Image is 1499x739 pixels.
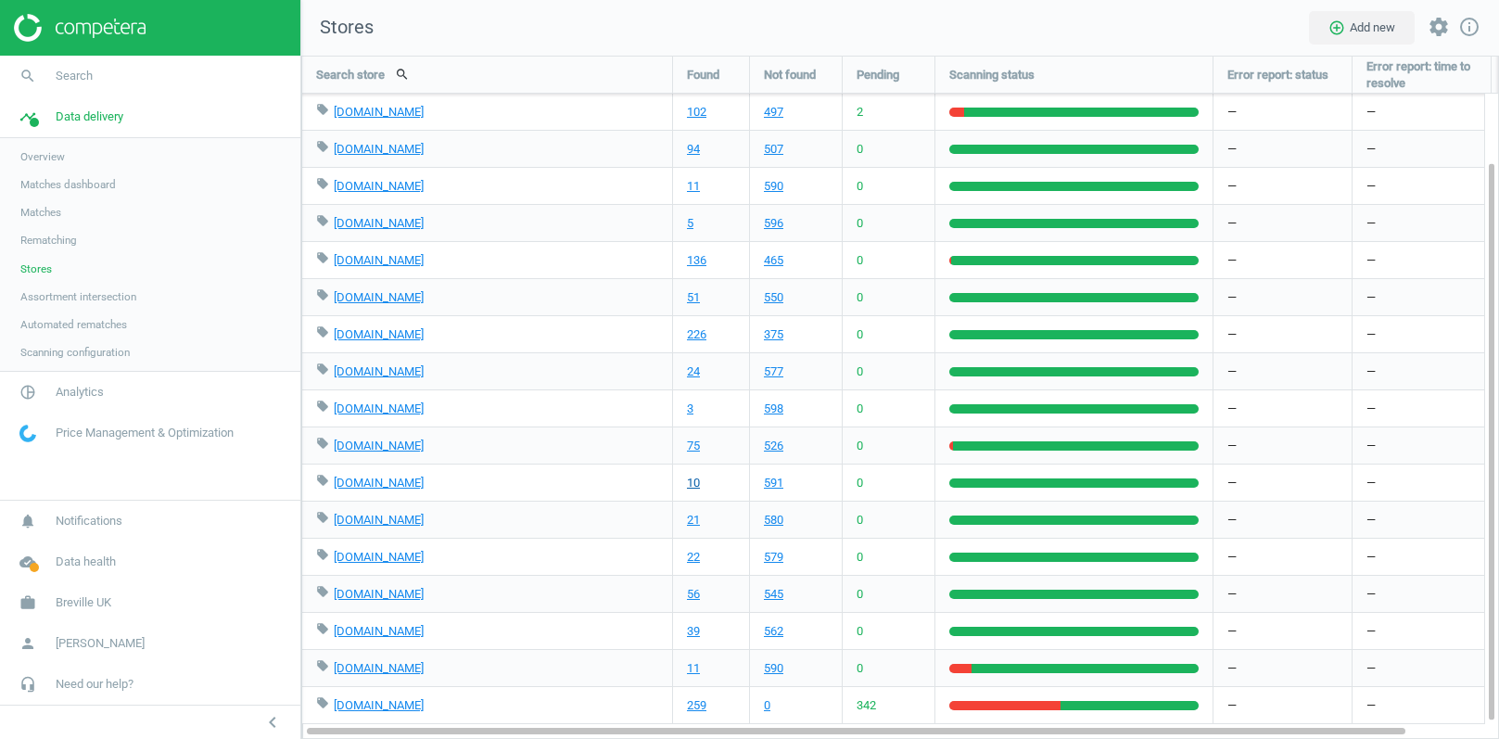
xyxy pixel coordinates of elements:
[687,586,700,603] a: 56
[301,15,374,41] span: Stores
[316,140,329,153] i: local_offer
[857,289,863,306] span: 0
[857,215,863,232] span: 0
[316,585,329,598] i: local_offer
[764,438,783,454] a: 526
[1366,252,1376,269] span: —
[334,364,424,378] a: [DOMAIN_NAME]
[10,503,45,539] i: notifications
[334,550,424,564] a: [DOMAIN_NAME]
[334,142,424,156] a: [DOMAIN_NAME]
[316,548,329,561] i: local_offer
[56,513,122,529] span: Notifications
[20,233,77,248] span: Rematching
[1213,242,1352,278] div: —
[687,549,700,566] a: 22
[20,345,130,360] span: Scanning configuration
[764,401,783,417] a: 598
[687,363,700,380] a: 24
[316,622,329,635] i: local_offer
[10,58,45,94] i: search
[10,667,45,702] i: headset_mic
[857,363,863,380] span: 0
[334,179,424,193] a: [DOMAIN_NAME]
[20,317,127,332] span: Automated rematches
[1213,168,1352,204] div: —
[764,586,783,603] a: 545
[334,401,424,415] a: [DOMAIN_NAME]
[1213,390,1352,427] div: —
[857,697,876,714] span: 342
[334,476,424,490] a: [DOMAIN_NAME]
[334,439,424,452] a: [DOMAIN_NAME]
[764,512,783,529] a: 580
[764,697,770,714] a: 0
[764,141,783,158] a: 507
[764,549,783,566] a: 579
[1458,16,1480,40] a: info_outline
[334,253,424,267] a: [DOMAIN_NAME]
[1366,215,1376,232] span: —
[10,544,45,580] i: cloud_done
[1328,19,1345,36] i: add_circle_outline
[764,660,783,677] a: 590
[316,437,329,450] i: local_offer
[19,425,36,442] img: wGWNvw8QSZomAAAAABJRU5ErkJggg==
[764,104,783,121] a: 497
[316,325,329,338] i: local_offer
[687,660,700,677] a: 11
[857,586,863,603] span: 0
[687,67,719,83] span: Found
[1366,401,1376,417] span: —
[20,177,116,192] span: Matches dashboard
[857,660,863,677] span: 0
[857,475,863,491] span: 0
[1213,316,1352,352] div: —
[1213,427,1352,464] div: —
[1309,11,1415,45] button: add_circle_outlineAdd new
[1366,475,1376,491] span: —
[1213,465,1352,501] div: —
[316,363,329,376] i: local_offer
[1213,502,1352,538] div: —
[1366,512,1376,529] span: —
[764,326,783,343] a: 375
[857,104,863,121] span: 2
[1213,613,1352,649] div: —
[764,215,783,232] a: 596
[1366,141,1376,158] span: —
[334,216,424,230] a: [DOMAIN_NAME]
[56,594,111,611] span: Breville UK
[1366,178,1376,195] span: —
[1366,623,1376,640] span: —
[1227,67,1328,83] span: Error report: status
[385,58,420,90] button: search
[1366,438,1376,454] span: —
[1213,687,1352,723] div: —
[316,400,329,413] i: local_offer
[1213,539,1352,575] div: —
[1366,549,1376,566] span: —
[687,475,700,491] a: 10
[10,99,45,134] i: timeline
[857,549,863,566] span: 0
[10,375,45,410] i: pie_chart_outlined
[687,623,700,640] a: 39
[687,215,693,232] a: 5
[10,626,45,661] i: person
[764,178,783,195] a: 590
[1458,16,1480,38] i: info_outline
[14,14,146,42] img: ajHJNr6hYgQAAAAASUVORK5CYII=
[316,177,329,190] i: local_offer
[334,587,424,601] a: [DOMAIN_NAME]
[56,68,93,84] span: Search
[20,149,65,164] span: Overview
[949,67,1035,83] span: Scanning status
[334,624,424,638] a: [DOMAIN_NAME]
[857,623,863,640] span: 0
[1366,586,1376,603] span: —
[764,475,783,491] a: 591
[1366,697,1376,714] span: —
[1213,205,1352,241] div: —
[857,401,863,417] span: 0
